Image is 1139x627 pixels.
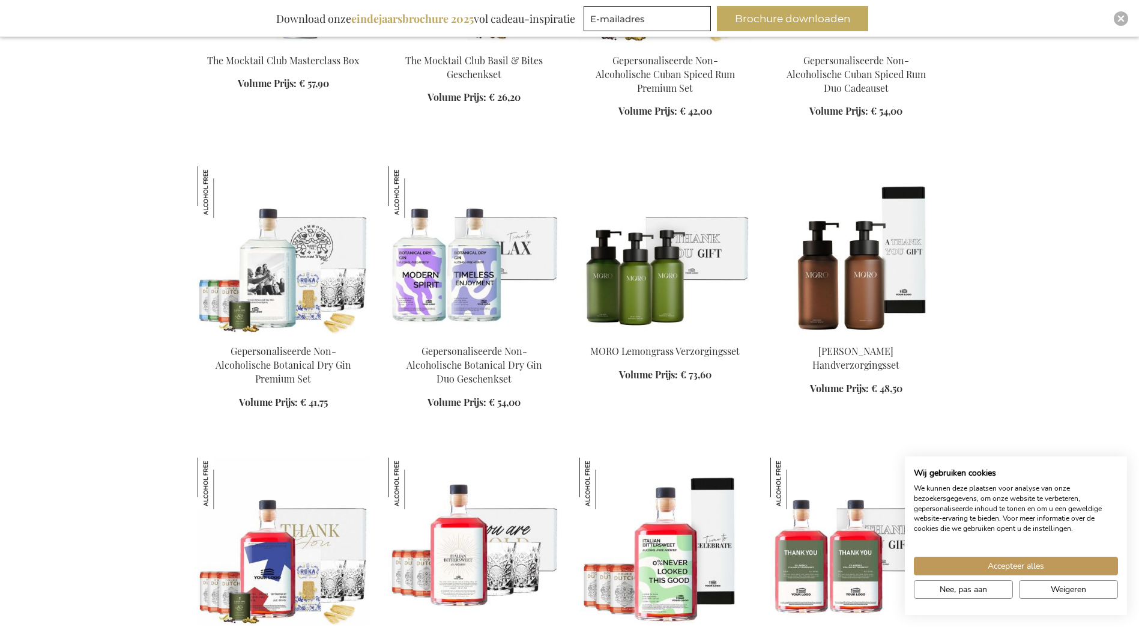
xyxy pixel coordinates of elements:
a: Personalised Non-Alcoholic Cuban Spiced Rum Premium Set [579,38,751,50]
img: Gepersonaliseerde Non-Alcoholische Botanical Dry Gin Premium Set [198,166,249,218]
button: Brochure downloaden [717,6,868,31]
a: MORO Lemongrass Care Set [579,330,751,341]
a: Volume Prijs: € 57,90 [238,77,329,91]
span: Nee, pas aan [940,583,987,596]
a: Gepersonaliseerde Non-Alcoholische Botanical Dry Gin Premium Set [216,345,351,385]
span: Volume Prijs: [428,396,486,408]
img: Gepersonaliseerde Alcoholvrije Italian Bittersweet Set [579,458,631,509]
span: € 73,60 [680,368,711,381]
a: Volume Prijs: € 42,00 [618,104,712,118]
img: MORO Rosemary Handcare Set [770,166,942,335]
a: The Mocktail Club Basil & Bites Geschenkset [405,54,543,80]
span: Volume Prijs: [618,104,677,117]
span: € 41,75 [300,396,328,408]
img: Gepersonaliseerde Non-Alcoholische Botanical Dry Gin Duo Geschenkset [388,166,440,218]
p: We kunnen deze plaatsen voor analyse van onze bezoekersgegevens, om onze website te verbeteren, g... [914,483,1118,534]
span: € 48,50 [871,382,902,395]
a: MORO Rosemary Handcare Set [770,330,942,341]
img: Personalised Non-Alcoholic Italian Bittersweet Gift [388,458,560,626]
a: Gepersonaliseerde Non-Alcoholische Cuban Spiced Rum Duo Cadeauset [787,54,926,94]
a: Volume Prijs: € 41,75 [239,396,328,410]
a: MORO Lemongrass Verzorgingsset [590,345,740,357]
span: € 42,00 [680,104,712,117]
a: Volume Prijs: € 48,50 [810,382,902,396]
img: Personalised Non-Alcoholic Italian Bittersweet Duo Gift Set [770,458,942,626]
img: Gepersonaliseerde Alcoholvrije Italian Bittersweet Premium Set [198,458,249,509]
span: Volume Prijs: [810,382,869,395]
span: Accepteer alles [988,560,1044,572]
img: Close [1117,15,1125,22]
img: Personalised Non-Alcoholic Italian Bittersweet Premium Set [198,458,369,626]
h2: Wij gebruiken cookies [914,468,1118,479]
a: [PERSON_NAME] Handverzorgingsset [812,345,899,371]
img: Personalised Non-Alcoholic Botanical Dry Gin Duo Gift Set [388,166,560,335]
img: MORO Lemongrass Care Set [579,166,751,335]
div: Download onze vol cadeau-inspiratie [271,6,581,31]
a: The Mocktail Club Masterclass Box [198,38,369,50]
span: € 57,90 [299,77,329,89]
a: Volume Prijs: € 73,60 [619,368,711,382]
a: Gepersonaliseerde Non-Alcoholische Cuban Spiced Rum Duo Cadeauset [770,38,942,50]
span: Volume Prijs: [619,368,678,381]
span: Volume Prijs: [238,77,297,89]
button: Alle cookies weigeren [1019,580,1118,599]
button: Pas cookie voorkeuren aan [914,580,1013,599]
img: Personalised Non-Alcoholic Italian Bittersweet Set [579,458,751,626]
span: € 54,00 [871,104,902,117]
button: Accepteer alle cookies [914,557,1118,575]
a: Volume Prijs: € 26,20 [428,91,521,104]
a: Volume Prijs: € 54,00 [428,396,521,410]
span: Volume Prijs: [809,104,868,117]
div: Close [1114,11,1128,26]
img: Gepersonaliseerd Alcoholvrije Italian Bittersweet Cadeauset [388,458,440,509]
a: Gepersonaliseerde Non-Alcoholische Botanical Dry Gin Duo Geschenkset [406,345,542,385]
a: The Mocktail Club Basil & Bites Geschenkset [388,38,560,50]
a: The Mocktail Club Masterclass Box [207,54,359,67]
a: Gepersonaliseerde Non-Alcoholische Cuban Spiced Rum Premium Set [596,54,735,94]
b: eindejaarsbrochure 2025 [351,11,474,26]
span: Volume Prijs: [239,396,298,408]
span: Volume Prijs: [428,91,486,103]
span: € 54,00 [489,396,521,408]
a: Personalised Non-Alcoholic Botanical Dry Gin Duo Gift Set Gepersonaliseerde Non-Alcoholische Bota... [388,330,560,341]
span: Weigeren [1051,583,1086,596]
form: marketing offers and promotions [584,6,715,35]
span: € 26,20 [489,91,521,103]
img: Gepersonaliseerde Alcoholvrije Italian Bittersweet Duo Cadeauset [770,458,822,509]
input: E-mailadres [584,6,711,31]
img: Personalised Non-Alcoholic Botanical Dry Gin Premium Set [198,166,369,335]
a: Personalised Non-Alcoholic Botanical Dry Gin Premium Set Gepersonaliseerde Non-Alcoholische Botan... [198,330,369,341]
a: Volume Prijs: € 54,00 [809,104,902,118]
